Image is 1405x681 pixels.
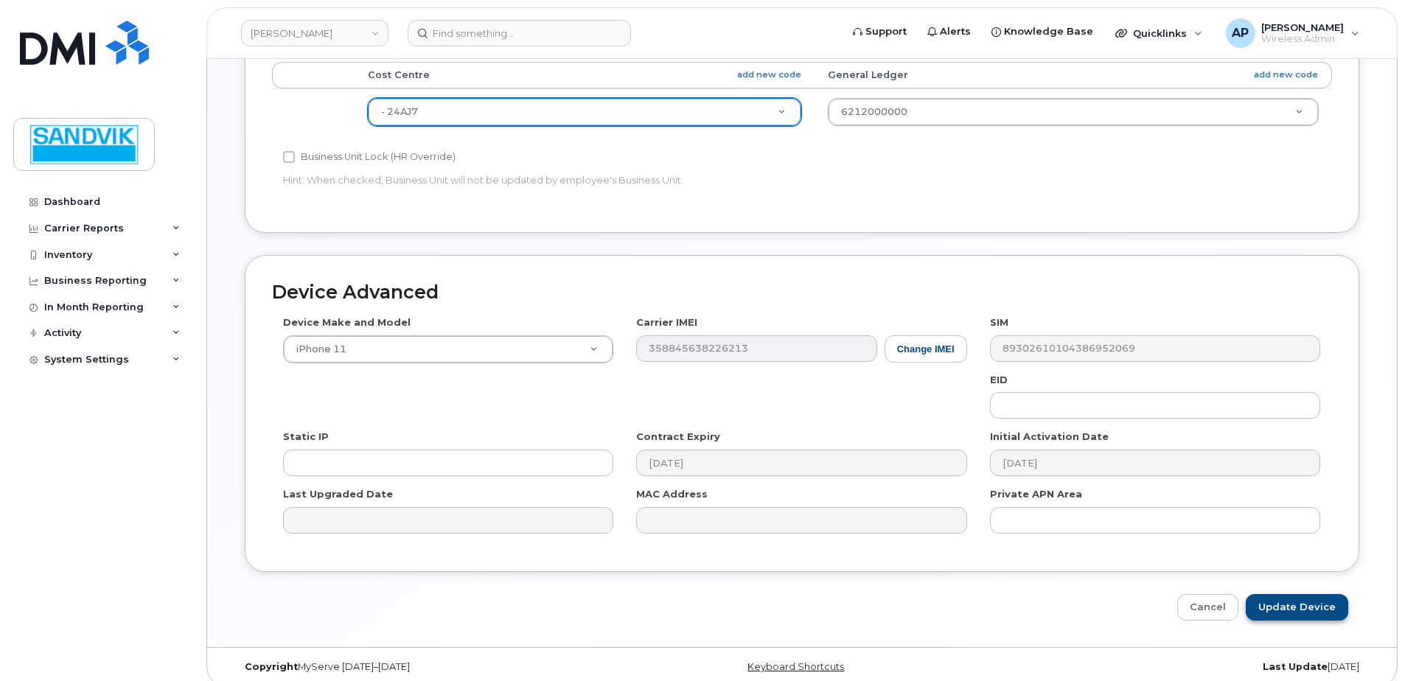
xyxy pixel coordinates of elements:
[1263,661,1328,672] strong: Last Update
[283,148,456,166] label: Business Unit Lock (HR Override)
[990,315,1008,329] label: SIM
[815,62,1332,88] th: General Ledger
[355,62,815,88] th: Cost Centre
[843,17,917,46] a: Support
[1105,18,1213,48] div: Quicklinks
[369,99,801,125] a: - 24AJ7
[234,661,613,673] div: MyServe [DATE]–[DATE]
[283,151,295,163] input: Business Unit Lock (HR Override)
[865,24,907,39] span: Support
[1261,33,1344,45] span: Wireless Admin
[990,430,1109,444] label: Initial Activation Date
[1004,24,1093,39] span: Knowledge Base
[747,661,844,672] a: Keyboard Shortcuts
[885,335,967,363] button: Change IMEI
[1133,27,1187,39] span: Quicklinks
[981,17,1104,46] a: Knowledge Base
[283,430,329,444] label: Static IP
[408,20,631,46] input: Find something...
[829,99,1318,125] a: 6212000000
[990,373,1008,387] label: EID
[1177,594,1238,621] a: Cancel
[283,315,411,329] label: Device Make and Model
[841,106,907,117] span: 6212000000
[1246,594,1348,621] input: Update Device
[737,69,801,81] a: add new code
[283,487,393,501] label: Last Upgraded Date
[1261,21,1344,33] span: [PERSON_NAME]
[272,282,1332,303] h2: Device Advanced
[287,343,346,356] span: iPhone 11
[636,430,720,444] label: Contract Expiry
[1254,69,1318,81] a: add new code
[1232,24,1249,42] span: AP
[241,20,388,46] a: Sandvik Tamrock
[991,661,1370,673] div: [DATE]
[284,336,613,363] a: iPhone 11
[636,315,697,329] label: Carrier IMEI
[1216,18,1370,48] div: Annette Panzani
[283,173,967,187] p: Hint: When checked, Business Unit will not be updated by employee's Business Unit
[940,24,971,39] span: Alerts
[245,661,298,672] strong: Copyright
[381,106,418,117] span: - 24AJ7
[636,487,708,501] label: MAC Address
[917,17,981,46] a: Alerts
[990,487,1082,501] label: Private APN Area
